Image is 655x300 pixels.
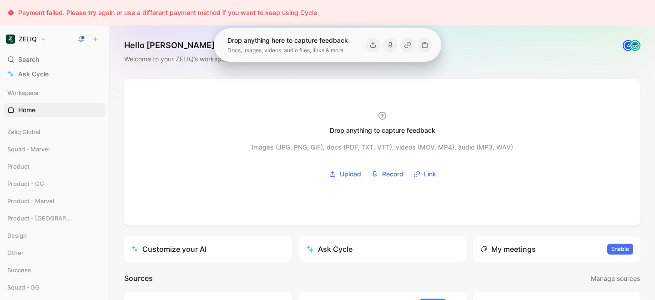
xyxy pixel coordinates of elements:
a: Ask Cycle [4,67,106,81]
span: Design [7,231,27,240]
div: Customize your AI [131,244,207,255]
img: avatar [630,41,640,50]
span: Squad - Marvel [7,145,50,154]
div: Zeliq Global [4,125,106,139]
div: Search [4,53,106,66]
span: Product - GG [7,179,44,188]
button: ZELIQZELIQ [4,33,49,45]
div: Payment failed. Please try again or use a different payment method if you want to keep using Cycle [18,7,317,18]
div: Success [4,263,106,280]
div: Product [4,160,106,176]
h1: ZELIQ [19,35,37,43]
div: Product - Marvel [4,194,106,208]
button: Manage sources [590,273,640,285]
span: Record [382,169,403,180]
div: Success [4,263,106,277]
span: Home [18,105,35,115]
div: Product [4,160,106,173]
a: Home [4,103,106,117]
div: Squad - Marvel [4,142,106,159]
span: Workspace [7,88,39,97]
span: Zeliq Global [7,127,40,136]
div: Other [4,246,106,262]
div: Drop anything to capture feedback [330,125,435,136]
span: Success [7,265,31,275]
div: Squad - Marvel [4,142,106,156]
div: Workspace [4,86,106,100]
span: Search [18,54,39,65]
h1: Hello [PERSON_NAME] ❄️ [124,40,252,51]
span: Ask Cycle [18,69,49,80]
div: Product - Marvel [4,194,106,210]
div: Design [4,229,106,242]
div: Product - GG [4,177,106,190]
div: Images (JPG, PNG, GIF), docs (PDF, TXT, VTT), videos (MOV, MP4), audio (MP3, WAV) [252,142,513,153]
a: Customize your AI [124,236,292,262]
button: Record [368,167,407,181]
span: Other [7,248,24,257]
span: Enable [611,245,629,254]
div: Squad - GG [4,280,106,294]
button: Enable [607,244,633,255]
span: Link [424,169,436,180]
div: Docs, images, videos, audio files, links & more [227,46,348,55]
div: Design [4,229,106,245]
span: Product - Marvel [7,196,54,205]
div: Drop anything here to capture feedback [227,35,348,46]
span: Manage sources [591,273,640,284]
button: Link [410,167,439,181]
span: Product - [GEOGRAPHIC_DATA] [7,214,73,223]
div: Welcome to your ZELIQ’s workspace [124,54,252,65]
div: Product - [GEOGRAPHIC_DATA] [4,211,106,225]
span: Upload [340,169,361,180]
button: Ask Cycle [299,236,466,262]
span: Product [7,162,30,171]
div: Product - GG [4,177,106,193]
div: My meetings [480,244,536,255]
h2: Sources [124,273,153,285]
span: Squad - GG [7,283,40,292]
img: ZELIQ [6,35,15,44]
div: Product - [GEOGRAPHIC_DATA] [4,211,106,228]
div: Zeliq Global [4,125,106,141]
button: Upload [326,167,364,181]
div: A [624,41,633,50]
div: Other [4,246,106,260]
div: Ask Cycle [306,244,353,255]
div: Squad - GG [4,280,106,297]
